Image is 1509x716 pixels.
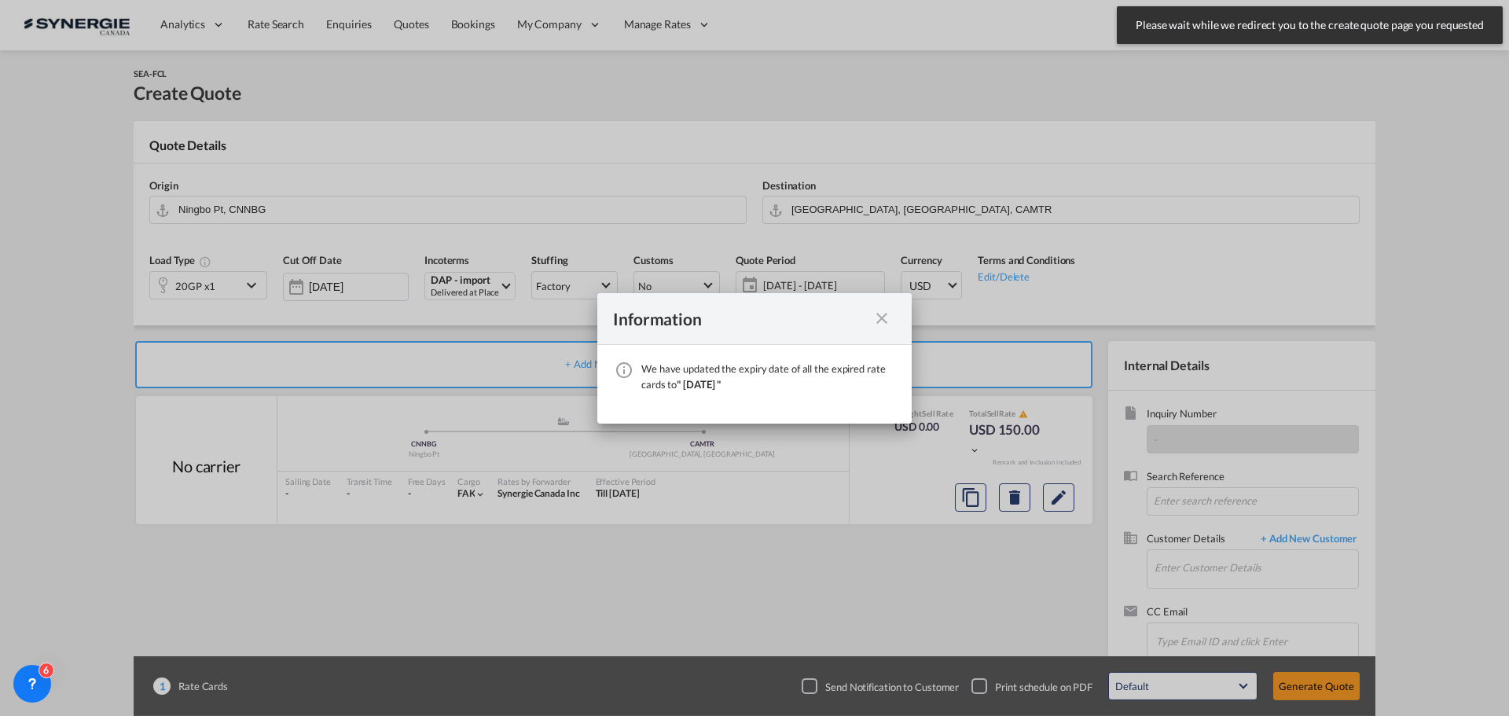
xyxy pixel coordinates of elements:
[641,361,896,392] div: We have updated the expiry date of all the expired rate cards to
[1131,17,1489,33] span: Please wait while we redirect you to the create quote page you requested
[597,293,912,424] md-dialog: We have ...
[677,378,721,391] span: " [DATE] "
[615,361,633,380] md-icon: icon-information-outline
[872,309,891,328] md-icon: icon-close fg-AAA8AD cursor
[613,309,868,329] div: Information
